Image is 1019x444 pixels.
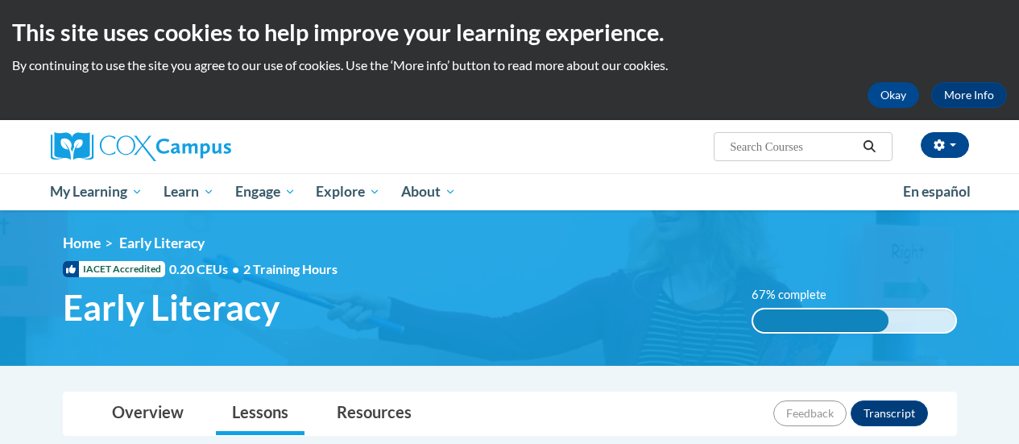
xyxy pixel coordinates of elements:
span: Early Literacy [63,286,280,329]
a: Resources [321,392,428,435]
a: Cox Campus [51,132,341,161]
span: 2 Training Hours [243,261,338,276]
a: Engage [225,173,306,210]
span: Early Literacy [119,234,205,251]
input: Search Courses [728,137,857,156]
span: 0.20 CEUs [169,260,243,278]
span: • [232,261,239,276]
button: Search [857,137,881,156]
img: Cox Campus [51,132,231,161]
h2: This site uses cookies to help improve your learning experience. [12,16,1007,48]
span: IACET Accredited [63,261,165,277]
span: Engage [235,182,296,201]
span: My Learning [50,182,143,201]
button: Transcript [851,400,928,426]
a: Overview [96,392,200,435]
button: Feedback [773,400,847,426]
a: Lessons [216,392,304,435]
label: 67% complete [752,286,844,304]
a: More Info [931,82,1007,108]
a: About [391,173,466,210]
div: 67% complete [753,309,889,332]
button: Account Settings [921,132,969,158]
p: By continuing to use the site you agree to our use of cookies. Use the ‘More info’ button to read... [12,56,1007,74]
a: Learn [153,173,225,210]
a: Explore [305,173,391,210]
span: About [401,182,456,201]
span: Explore [316,182,380,201]
a: Home [63,234,101,251]
a: My Learning [40,173,154,210]
div: Main menu [39,173,981,210]
span: Learn [164,182,214,201]
button: Okay [868,82,919,108]
a: En español [893,175,981,209]
span: En español [903,183,971,200]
